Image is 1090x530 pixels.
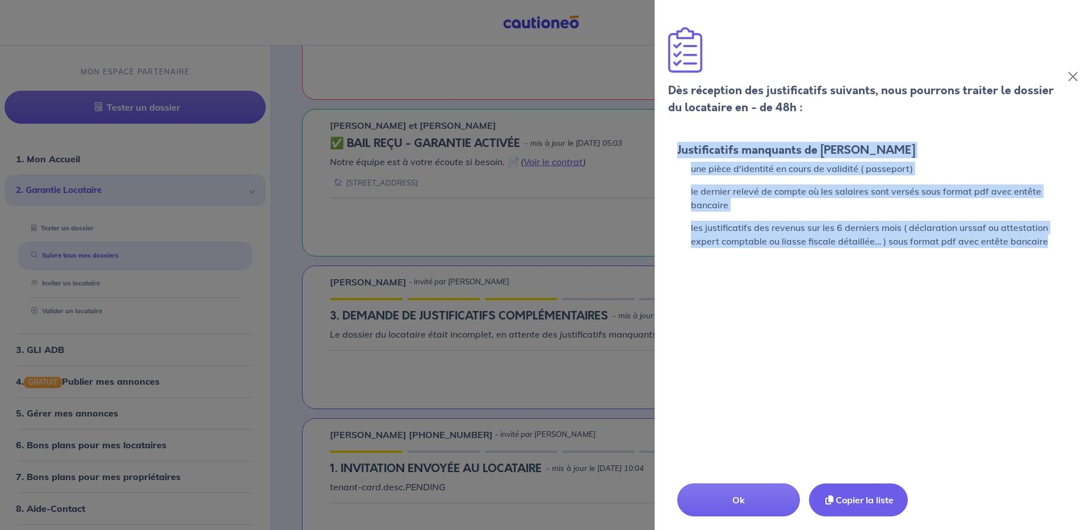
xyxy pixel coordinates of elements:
button: Copier la liste [809,483,908,516]
button: Close [1065,68,1081,86]
p: Dès réception des justificatifs suivants, nous pourrons traiter le dossier du locataire en - de 4... [668,82,1065,116]
p: Ok [705,493,772,507]
p: les justificatifs des revenus sur les 6 derniers mois ( déclaration urssaf ou attestation expert ... [677,221,1067,248]
p: le dernier relevé de compte où les salaires sont versés sous format pdf avec entête bancaire [677,184,1067,212]
h5: Justificatifs manquants de [PERSON_NAME] [677,144,1067,157]
button: Ok [677,483,800,516]
p: une pièce d'identité en cours de validité ( passeport) [677,162,1067,175]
